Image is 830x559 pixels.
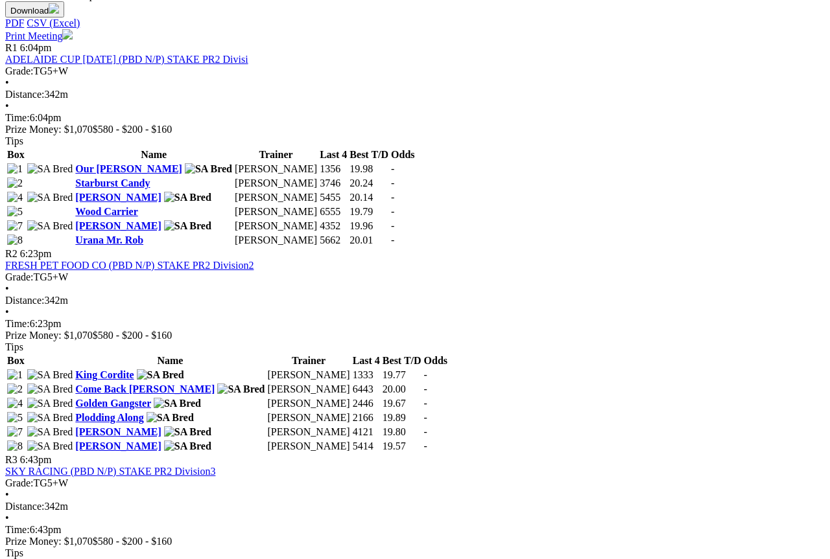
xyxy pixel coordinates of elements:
[5,318,30,329] span: Time:
[27,383,73,395] img: SA Bred
[352,369,381,382] td: 1333
[5,524,30,535] span: Time:
[234,148,318,161] th: Trainer
[5,65,34,76] span: Grade:
[164,220,211,232] img: SA Bred
[5,65,825,77] div: TG5+W
[75,234,143,245] a: Urana Mr. Rob
[5,54,248,65] a: ADELAIDE CUP [DATE] (PBD N/P) STAKE PR2 Divisi
[5,42,18,53] span: R1
[5,30,73,41] a: Print Meeting
[75,163,182,174] a: Our [PERSON_NAME]
[424,369,427,380] span: -
[267,383,351,396] td: [PERSON_NAME]
[390,148,415,161] th: Odds
[352,383,381,396] td: 6443
[391,177,394,188] span: -
[7,383,23,395] img: 2
[5,100,9,111] span: •
[267,397,351,410] td: [PERSON_NAME]
[20,248,52,259] span: 6:23pm
[349,191,389,204] td: 20.14
[75,354,265,367] th: Name
[391,206,394,217] span: -
[382,354,422,367] th: Best T/D
[7,177,23,189] img: 2
[7,426,23,438] img: 7
[7,192,23,203] img: 4
[319,191,348,204] td: 5455
[5,547,23,558] span: Tips
[7,398,23,409] img: 4
[5,283,9,294] span: •
[147,412,194,424] img: SA Bred
[75,148,233,161] th: Name
[5,295,44,306] span: Distance:
[75,412,143,423] a: Plodding Along
[5,454,18,465] span: R3
[234,191,318,204] td: [PERSON_NAME]
[349,177,389,190] td: 20.24
[382,426,422,439] td: 19.80
[234,234,318,247] td: [PERSON_NAME]
[319,205,348,218] td: 6555
[352,440,381,453] td: 5414
[5,341,23,352] span: Tips
[234,220,318,233] td: [PERSON_NAME]
[5,89,44,100] span: Distance:
[75,383,215,394] a: Come Back [PERSON_NAME]
[137,369,184,381] img: SA Bred
[164,426,211,438] img: SA Bred
[164,192,211,203] img: SA Bred
[349,163,389,176] td: 19.98
[5,77,9,88] span: •
[382,440,422,453] td: 19.57
[352,426,381,439] td: 4121
[75,177,150,188] a: Starburst Candy
[5,501,825,512] div: 342m
[424,440,427,451] span: -
[319,234,348,247] td: 5662
[62,29,73,40] img: printer.svg
[27,398,73,409] img: SA Bred
[93,536,172,547] span: $580 - $200 - $160
[424,426,427,437] span: -
[27,192,73,203] img: SA Bred
[49,3,59,14] img: download.svg
[5,330,825,341] div: Prize Money: $1,070
[7,234,23,246] img: 8
[349,148,389,161] th: Best T/D
[267,369,351,382] td: [PERSON_NAME]
[5,271,34,282] span: Grade:
[349,234,389,247] td: 20.01
[391,192,394,203] span: -
[423,354,448,367] th: Odds
[5,295,825,306] div: 342m
[352,411,381,424] td: 2166
[93,124,172,135] span: $580 - $200 - $160
[154,398,201,409] img: SA Bred
[75,369,134,380] a: King Cordite
[7,220,23,232] img: 7
[75,426,161,437] a: [PERSON_NAME]
[27,220,73,232] img: SA Bred
[5,248,18,259] span: R2
[27,412,73,424] img: SA Bred
[75,206,137,217] a: Wood Carrier
[319,163,348,176] td: 1356
[5,501,44,512] span: Distance:
[391,163,394,174] span: -
[7,440,23,452] img: 8
[5,260,254,271] a: FRESH PET FOOD CO (PBD N/P) STAKE PR2 Division2
[267,426,351,439] td: [PERSON_NAME]
[5,524,825,536] div: 6:43pm
[424,398,427,409] span: -
[234,177,318,190] td: [PERSON_NAME]
[5,89,825,100] div: 342m
[391,234,394,245] span: -
[319,177,348,190] td: 3746
[20,454,52,465] span: 6:43pm
[5,124,825,135] div: Prize Money: $1,070
[217,383,265,395] img: SA Bred
[27,440,73,452] img: SA Bred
